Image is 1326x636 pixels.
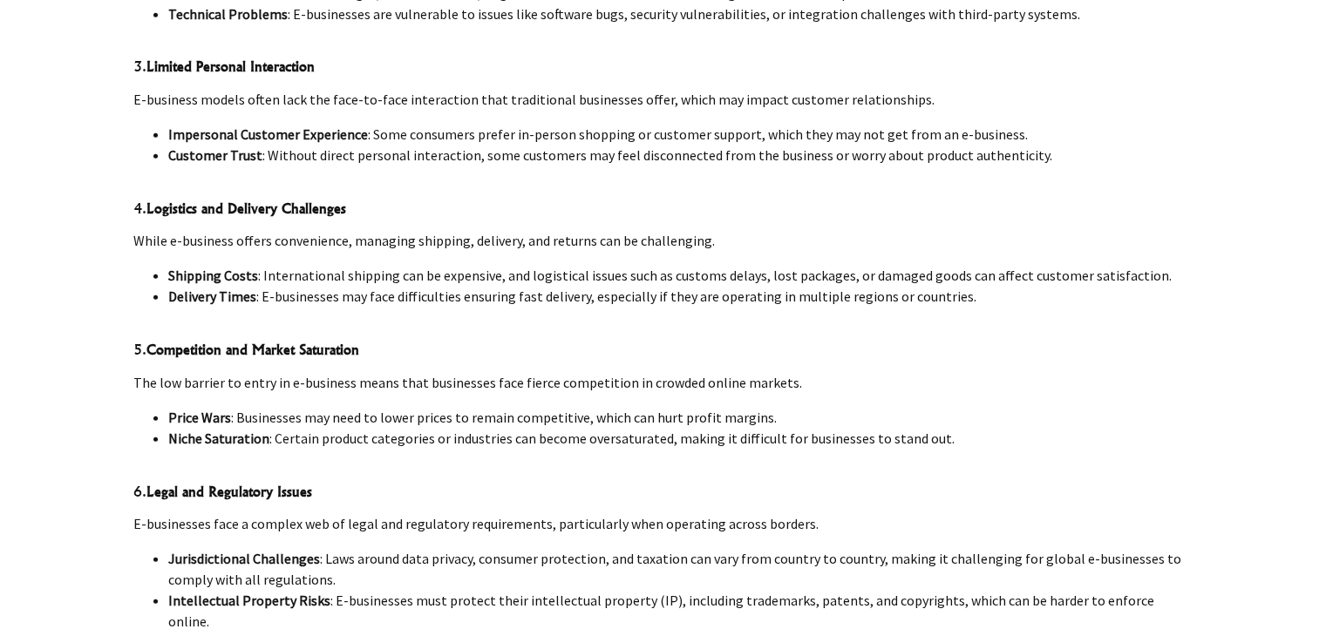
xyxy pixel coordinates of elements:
[146,200,346,217] strong: Logistics and Delivery Challenges
[133,56,1193,78] h4: 3.
[168,267,258,284] strong: Shipping Costs
[168,146,262,164] strong: Customer Trust
[146,58,315,75] strong: Limited Personal Interaction
[168,590,1193,632] li: : E-businesses must protect their intellectual property (IP), including trademarks, patents, and ...
[168,592,330,609] strong: Intellectual Property Risks
[168,124,1193,145] li: : Some consumers prefer in-person shopping or customer support, which they may not get from an e-...
[146,341,359,358] strong: Competition and Market Saturation
[133,339,1193,361] h4: 5.
[133,230,1193,251] p: While e-business offers convenience, managing shipping, delivery, and returns can be challenging.
[133,513,1193,534] p: E-businesses face a complex web of legal and regulatory requirements, particularly when operating...
[168,125,368,143] strong: Impersonal Customer Experience
[133,481,1193,503] h4: 6.
[168,288,256,305] strong: Delivery Times
[168,286,1193,307] li: : E-businesses may face difficulties ensuring fast delivery, especially if they are operating in ...
[168,428,1193,449] li: : Certain product categories or industries can become oversaturated, making it difficult for busi...
[168,145,1193,166] li: : Without direct personal interaction, some customers may feel disconnected from the business or ...
[168,548,1193,590] li: : Laws around data privacy, consumer protection, and taxation can vary from country to country, m...
[168,265,1193,286] li: : International shipping can be expensive, and logistical issues such as customs delays, lost pac...
[133,372,1193,393] p: The low barrier to entry in e-business means that businesses face fierce competition in crowded o...
[168,5,288,23] strong: Technical Problems
[133,198,1193,220] h4: 4.
[168,409,231,426] strong: Price Wars
[133,89,1193,110] p: E-business models often lack the face-to-face interaction that traditional businesses offer, whic...
[168,550,320,567] strong: Jurisdictional Challenges
[168,430,269,447] strong: Niche Saturation
[168,3,1193,24] li: : E-businesses are vulnerable to issues like software bugs, security vulnerabilities, or integrat...
[146,483,312,500] strong: Legal and Regulatory Issues
[168,407,1193,428] li: : Businesses may need to lower prices to remain competitive, which can hurt profit margins.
